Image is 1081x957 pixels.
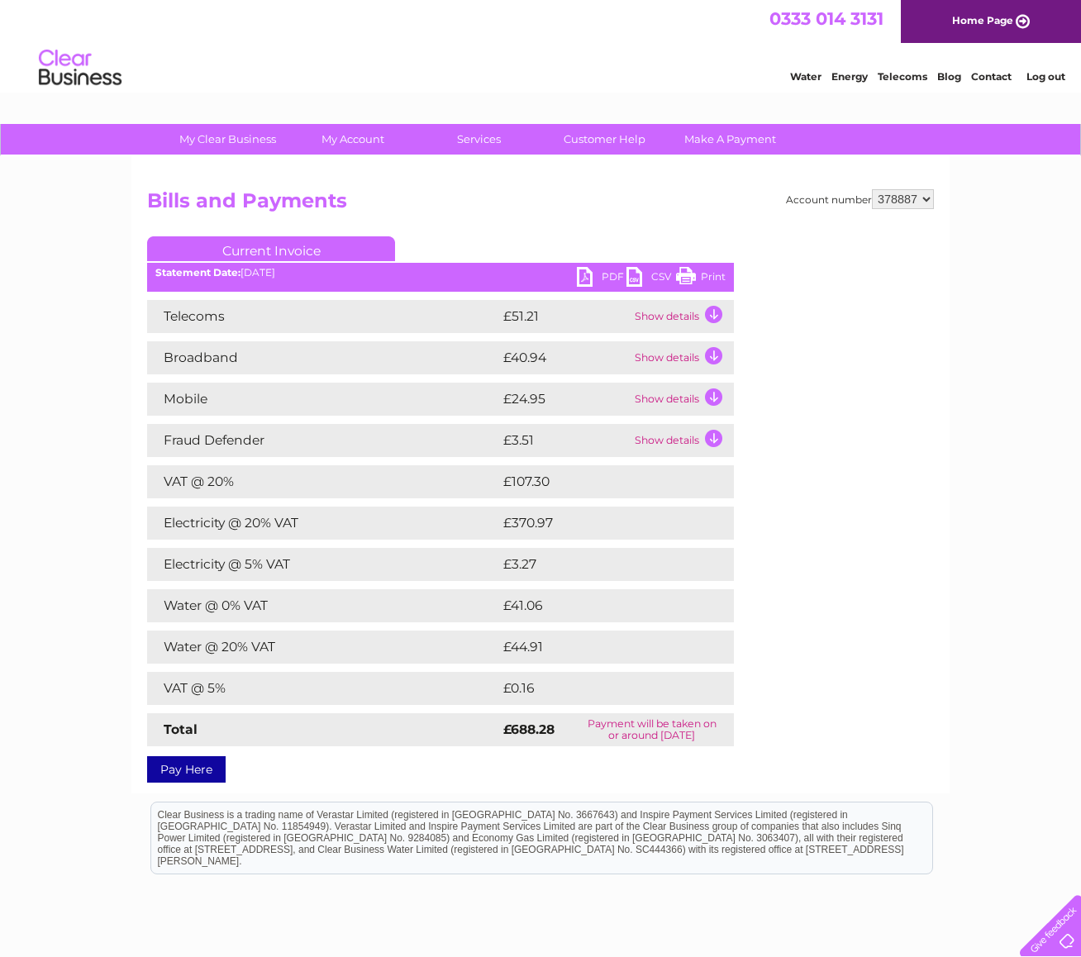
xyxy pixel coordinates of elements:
[503,721,555,737] strong: £688.28
[147,236,395,261] a: Current Invoice
[147,300,499,333] td: Telecoms
[577,267,626,291] a: PDF
[155,266,240,279] b: Statement Date:
[411,124,547,155] a: Services
[499,548,695,581] td: £3.27
[499,589,699,622] td: £41.06
[160,124,296,155] a: My Clear Business
[147,465,499,498] td: VAT @ 20%
[631,383,734,416] td: Show details
[499,672,693,705] td: £0.16
[147,756,226,783] a: Pay Here
[164,721,198,737] strong: Total
[147,589,499,622] td: Water @ 0% VAT
[631,341,734,374] td: Show details
[769,8,883,29] a: 0333 014 3131
[147,631,499,664] td: Water @ 20% VAT
[937,70,961,83] a: Blog
[147,383,499,416] td: Mobile
[499,507,705,540] td: £370.97
[790,70,821,83] a: Water
[147,267,734,279] div: [DATE]
[147,341,499,374] td: Broadband
[878,70,927,83] a: Telecoms
[662,124,798,155] a: Make A Payment
[971,70,1012,83] a: Contact
[626,267,676,291] a: CSV
[536,124,673,155] a: Customer Help
[151,9,932,80] div: Clear Business is a trading name of Verastar Limited (registered in [GEOGRAPHIC_DATA] No. 3667643...
[631,424,734,457] td: Show details
[147,424,499,457] td: Fraud Defender
[147,189,934,221] h2: Bills and Payments
[499,424,631,457] td: £3.51
[147,507,499,540] td: Electricity @ 20% VAT
[786,189,934,209] div: Account number
[631,300,734,333] td: Show details
[499,631,699,664] td: £44.91
[1026,70,1065,83] a: Log out
[499,341,631,374] td: £40.94
[38,43,122,93] img: logo.png
[147,672,499,705] td: VAT @ 5%
[147,548,499,581] td: Electricity @ 5% VAT
[831,70,868,83] a: Energy
[499,300,631,333] td: £51.21
[499,465,703,498] td: £107.30
[676,267,726,291] a: Print
[499,383,631,416] td: £24.95
[285,124,421,155] a: My Account
[570,713,734,746] td: Payment will be taken on or around [DATE]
